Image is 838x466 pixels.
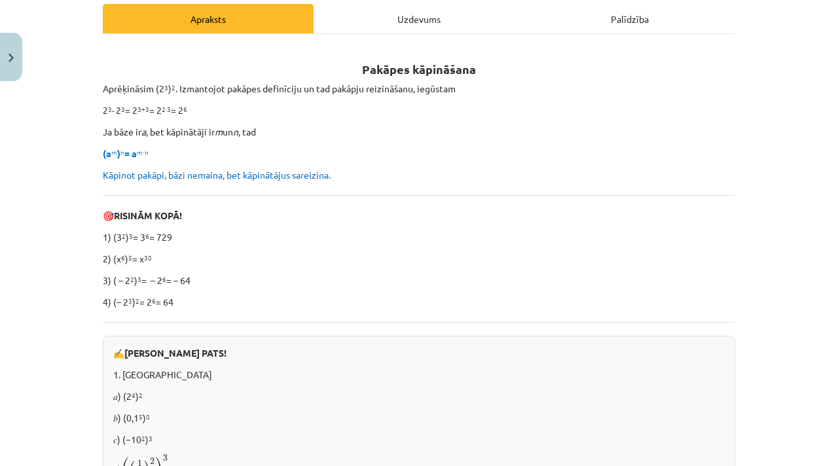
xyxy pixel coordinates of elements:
sup: 3 [137,274,141,284]
sup: 3 [129,231,133,241]
div: Apraksts [103,4,314,33]
strong: (a ) = a [103,147,149,159]
sup: 4 [132,390,136,400]
i: n [233,126,238,137]
i: m [215,126,223,137]
p: 𝑎) (2 ) [113,389,725,403]
p: 𝑐) (−10 ) [113,433,725,446]
sup: 2 [122,231,126,241]
sup: 6 [152,296,156,306]
p: ✍️ [113,346,725,360]
sup: 2 [130,274,134,284]
sup: 2 [139,390,143,400]
sup: 6 [121,253,125,262]
sup: 3 [128,296,132,306]
sup: 6 [183,104,187,114]
div: Uzdevums [314,4,524,33]
span: 3 [163,455,168,461]
img: icon-close-lesson-0947bae3869378f0d4975bcd49f059093ad1ed9edebbc8119c70593378902aed.svg [9,54,14,62]
p: 𝑏) (0,1 ) [113,411,725,425]
span: 2 [150,458,155,465]
sup: 2 [141,433,145,443]
p: 1) (3 ) = 3 = 729 [103,230,735,244]
sup: n [120,147,124,157]
b: Pakāpes kāpināšana [362,62,476,77]
sup: m⋅n [137,147,149,157]
p: 2) (x ) = x [103,252,735,266]
p: Aprēķināsim (2 ) . Izmantojot pakāpes definīciju un tad pakāpju reizināšanu, iegūstam [103,82,735,96]
b: [PERSON_NAME] PATS! [124,347,227,359]
p: Ja bāze ir , bet kāpinātāji ir un , tad [103,125,735,139]
sup: 6 [162,274,166,284]
p: 3) ( – 2 ) = – 2 = – 64 [103,274,735,287]
sup: 0 [146,412,150,421]
sup: 5 [128,253,132,262]
sup: m [111,147,117,157]
sup: 5 [139,412,143,421]
p: 🎯 [103,209,735,223]
span: Kāpinot pakāpi, bāzi nemaina, bet kāpinātājus sareizina. [103,169,331,181]
i: a [141,126,146,137]
sup: 30 [144,253,152,262]
div: Palīdzība [524,4,735,33]
sup: 2 [136,296,139,306]
sup: 3+3 [137,104,149,114]
sup: 2∙3 [162,104,171,114]
sup: 3 [108,104,112,114]
sup: 6 [145,231,149,241]
p: 4) (– 2 ) = 2 = 64 [103,295,735,309]
sup: 3 [164,82,168,92]
sup: 2 [172,82,175,92]
sup: 3 [149,433,153,443]
p: 2 ∙ 2 = 2 = 2 = 2 [103,103,735,117]
sup: 3 [121,104,125,114]
p: 1. [GEOGRAPHIC_DATA] [113,368,725,382]
b: RISINĀM KOPĀ! [114,209,182,221]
